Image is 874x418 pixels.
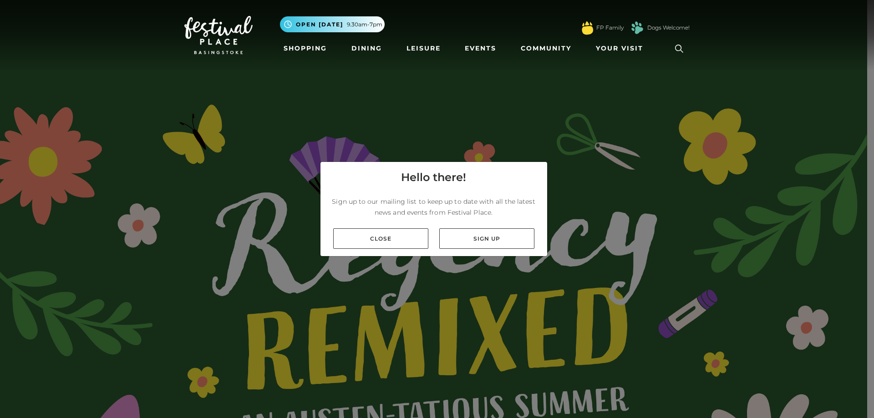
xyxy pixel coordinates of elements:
p: Sign up to our mailing list to keep up to date with all the latest news and events from Festival ... [328,196,540,218]
a: Community [517,40,575,57]
a: Shopping [280,40,330,57]
span: Open [DATE] [296,20,343,29]
a: FP Family [596,24,624,32]
img: Festival Place Logo [184,16,253,54]
a: Sign up [439,228,534,249]
h4: Hello there! [401,169,466,186]
a: Dining [348,40,386,57]
span: Your Visit [596,44,643,53]
a: Events [461,40,500,57]
a: Your Visit [592,40,651,57]
button: Open [DATE] 9.30am-7pm [280,16,385,32]
span: 9.30am-7pm [347,20,382,29]
a: Dogs Welcome! [647,24,690,32]
a: Leisure [403,40,444,57]
a: Close [333,228,428,249]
